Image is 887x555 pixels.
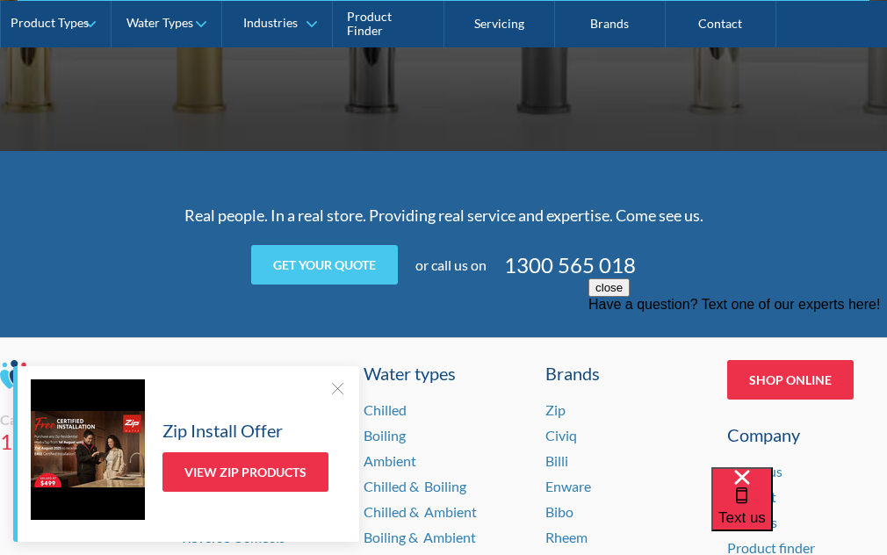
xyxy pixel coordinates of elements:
div: Water Types [126,16,193,31]
a: Civiq [545,427,577,443]
a: Ambient [364,452,416,469]
div: Brands [545,360,705,386]
div: or call us on [415,255,487,276]
a: Chilled & Boiling [364,478,466,494]
a: Zip [545,401,566,418]
a: Enware [545,478,591,494]
iframe: podium webchat widget prompt [588,278,887,489]
a: Rheem [545,529,588,545]
a: Boiling [364,427,406,443]
img: Zip Install Offer [31,379,145,520]
a: Get your quote [251,245,398,285]
h5: Zip Install Offer [162,417,283,443]
a: Boiling & Ambient [364,529,476,545]
a: Billi [545,452,568,469]
div: Product Types [11,16,89,31]
a: View Zip Products [162,452,328,492]
a: Product types [182,360,342,386]
a: Chilled & Ambient [364,503,477,520]
a: Water types [364,360,523,386]
a: Chilled [364,401,407,418]
a: Bibo [545,503,573,520]
p: Real people. In a real store. Providing real service and expertise. Come see us. [101,204,786,227]
iframe: podium webchat widget bubble [711,467,887,555]
div: Industries [243,16,298,31]
a: 1300 565 018 [504,249,636,281]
